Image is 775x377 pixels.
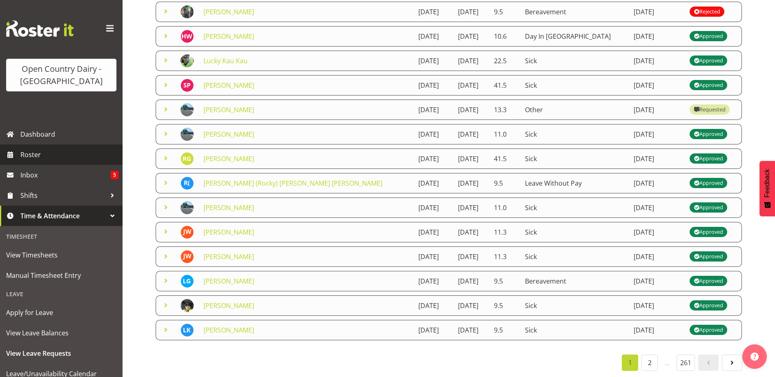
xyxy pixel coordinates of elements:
[20,128,118,140] span: Dashboard
[453,295,489,316] td: [DATE]
[453,26,489,47] td: [DATE]
[489,320,520,340] td: 9.5
[694,276,723,286] div: Approved
[694,203,723,213] div: Approved
[489,26,520,47] td: 10.6
[629,75,685,95] td: [DATE]
[520,173,629,193] td: Leave Without Pay
[203,56,248,65] a: Lucky Kau Kau
[694,178,723,188] div: Approved
[203,301,254,310] a: [PERSON_NAME]
[453,222,489,242] td: [DATE]
[694,7,720,17] div: Rejected
[203,130,254,139] a: [PERSON_NAME]
[453,75,489,95] td: [DATE]
[759,161,775,216] button: Feedback - Show survey
[453,173,489,193] td: [DATE]
[181,201,194,214] img: jayden-vincent526be9264d371de1c61c32976aef3f65.png
[203,7,254,16] a: [PERSON_NAME]
[520,124,629,144] td: Sick
[629,26,685,47] td: [DATE]
[181,128,194,141] img: jayden-vincent526be9264d371de1c61c32976aef3f65.png
[489,222,520,242] td: 11.3
[453,100,489,120] td: [DATE]
[181,79,194,92] img: stephen-parsons10323.jpg
[181,5,194,18] img: jimi-jack2d49adff5e4179d594c9ccc0e579dba0.png
[629,271,685,291] td: [DATE]
[203,203,254,212] a: [PERSON_NAME]
[520,2,629,22] td: Bereavement
[413,173,453,193] td: [DATE]
[203,252,254,261] a: [PERSON_NAME]
[203,32,254,41] a: [PERSON_NAME]
[520,295,629,316] td: Sick
[520,149,629,169] td: Sick
[520,75,629,95] td: Sick
[489,149,520,169] td: 41.5
[6,327,116,339] span: View Leave Balances
[181,54,194,67] img: lucky-kau-kaub75bdeb4ebc3a1a5d501d68e79194433.png
[181,226,194,239] img: john-walters8189.jpg
[2,286,121,302] div: Leave
[489,197,520,218] td: 11.0
[694,80,723,90] div: Approved
[694,252,723,262] div: Approved
[489,246,520,267] td: 11.3
[520,51,629,71] td: Sick
[694,325,723,335] div: Approved
[694,227,723,237] div: Approved
[203,228,254,237] a: [PERSON_NAME]
[629,295,685,316] td: [DATE]
[181,103,194,116] img: jayden-vincent526be9264d371de1c61c32976aef3f65.png
[629,51,685,71] td: [DATE]
[2,343,121,364] a: View Leave Requests
[520,222,629,242] td: Sick
[2,245,121,265] a: View Timesheets
[6,269,116,282] span: Manual Timesheet Entry
[413,271,453,291] td: [DATE]
[203,179,382,188] a: [PERSON_NAME] (Rocky) [PERSON_NAME] [PERSON_NAME]
[520,246,629,267] td: Sick
[181,275,194,288] img: len-grace11235.jpg
[629,124,685,144] td: [DATE]
[520,271,629,291] td: Bereavement
[629,100,685,120] td: [DATE]
[181,324,194,337] img: lalesh-kumar8193.jpg
[694,129,723,139] div: Approved
[453,149,489,169] td: [DATE]
[6,249,116,261] span: View Timesheets
[6,20,74,37] img: Rosterit website logo
[750,353,759,361] img: help-xxl-2.png
[413,295,453,316] td: [DATE]
[694,154,723,164] div: Approved
[489,2,520,22] td: 9.5
[629,197,685,218] td: [DATE]
[413,197,453,218] td: [DATE]
[181,177,194,190] img: raunaq-rocky-singh-behar11709.jpg
[2,228,121,245] div: Timesheet
[413,51,453,71] td: [DATE]
[453,246,489,267] td: [DATE]
[413,26,453,47] td: [DATE]
[413,149,453,169] td: [DATE]
[694,56,723,66] div: Approved
[489,51,520,71] td: 22.5
[629,149,685,169] td: [DATE]
[629,320,685,340] td: [DATE]
[694,105,726,115] div: Requested
[20,189,106,202] span: Shifts
[2,323,121,343] a: View Leave Balances
[2,302,121,323] a: Apply for Leave
[6,306,116,319] span: Apply for Leave
[203,154,254,163] a: [PERSON_NAME]
[181,299,194,312] img: wally-haumu88feead7bec18aeb479ed3e5b656e965.png
[181,30,194,43] img: helaina-walker7421.jpg
[489,124,520,144] td: 11.0
[520,26,629,47] td: Day In [GEOGRAPHIC_DATA]
[111,171,118,179] span: 5
[453,320,489,340] td: [DATE]
[413,75,453,95] td: [DATE]
[453,2,489,22] td: [DATE]
[6,347,116,359] span: View Leave Requests
[453,51,489,71] td: [DATE]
